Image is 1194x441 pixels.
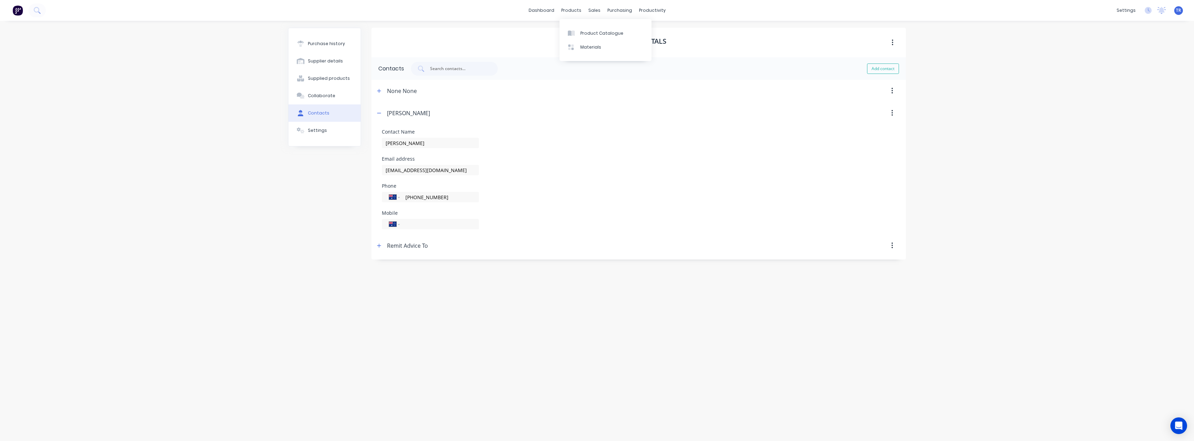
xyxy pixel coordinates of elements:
div: productivity [636,5,669,16]
div: Supplier details [308,58,343,64]
div: purchasing [604,5,636,16]
div: [PERSON_NAME] [387,102,430,124]
a: dashboard [525,5,558,16]
div: Phone [382,184,479,188]
button: Add contact [867,63,899,74]
button: Supplied products [288,70,361,87]
div: Collaborate [308,93,335,99]
div: sales [585,5,604,16]
button: Purchase history [288,35,361,52]
img: Factory [12,5,23,16]
div: settings [1113,5,1139,16]
a: Product Catalogue [560,26,651,40]
button: Collaborate [288,87,361,104]
div: Materials [580,44,601,50]
div: Contacts [378,65,404,73]
div: Product Catalogue [580,30,623,36]
button: Contacts [288,104,361,122]
div: Contacts [308,110,329,116]
span: TR [1176,7,1181,14]
div: Contact Name [382,129,479,134]
button: Settings [288,122,361,139]
div: Purchase history [308,41,345,47]
a: Materials [560,40,651,54]
input: Search contacts... [429,65,487,72]
div: Settings [308,127,327,134]
div: Supplied products [308,75,350,82]
div: Remit Advice To [387,235,428,257]
div: None None [387,80,417,102]
button: Supplier details [288,52,361,70]
div: Email address [382,156,479,161]
div: Mobile [382,211,479,215]
div: products [558,5,585,16]
div: Open Intercom Messenger [1170,417,1187,434]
